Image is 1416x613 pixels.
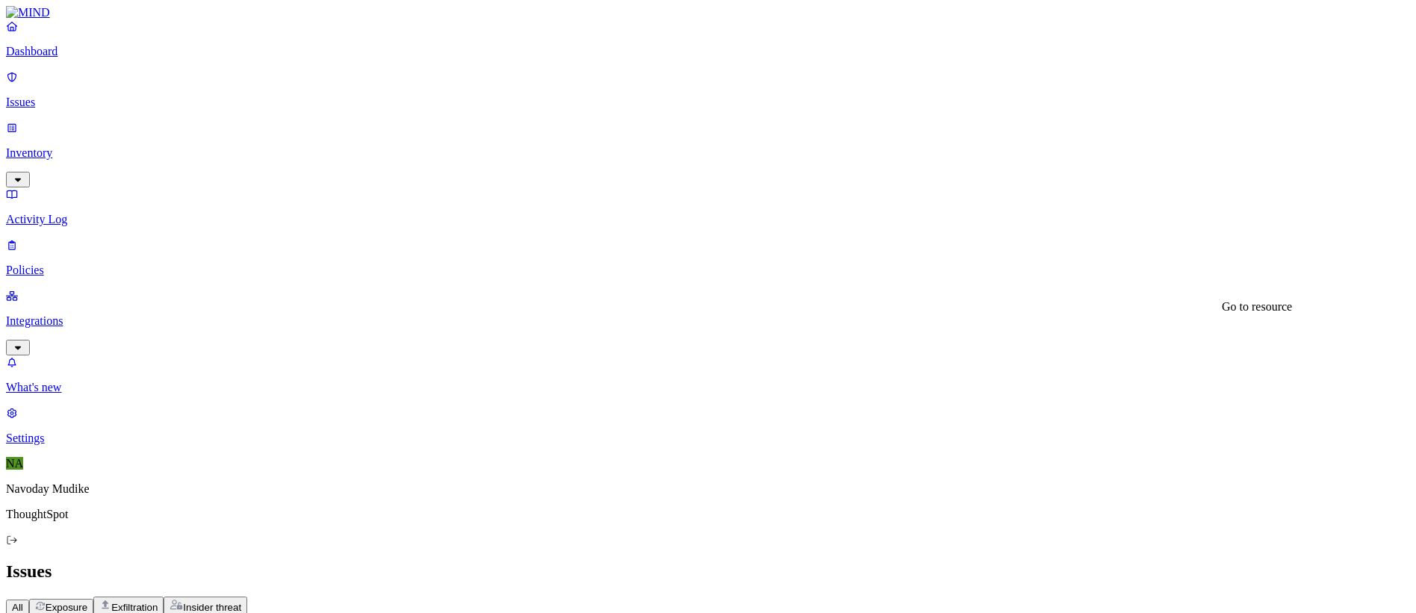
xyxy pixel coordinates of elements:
[12,602,23,613] span: All
[1222,300,1292,314] div: Go to resource
[111,602,158,613] span: Exfiltration
[6,314,1410,328] p: Integrations
[6,508,1410,521] p: ThoughtSpot
[6,96,1410,109] p: Issues
[6,213,1410,226] p: Activity Log
[6,381,1410,394] p: What's new
[183,602,241,613] span: Insider threat
[6,264,1410,277] p: Policies
[6,482,1410,496] p: Navoday Mudike
[6,6,50,19] img: MIND
[6,45,1410,58] p: Dashboard
[6,146,1410,160] p: Inventory
[6,457,23,470] span: NA
[46,602,87,613] span: Exposure
[6,432,1410,445] p: Settings
[6,561,1410,582] h2: Issues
